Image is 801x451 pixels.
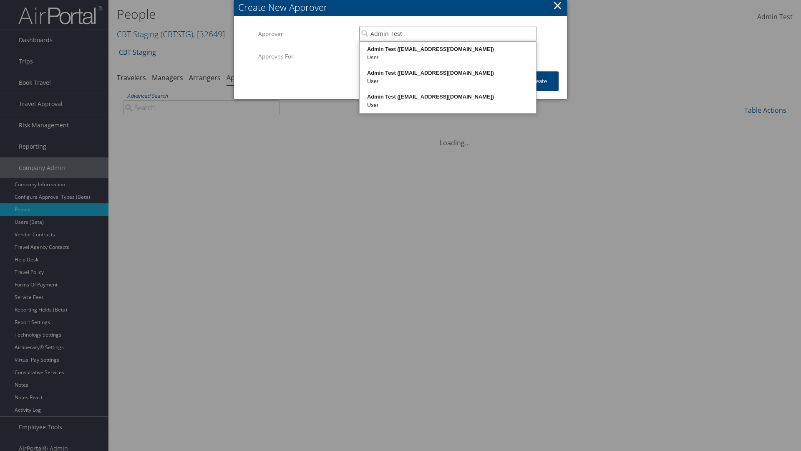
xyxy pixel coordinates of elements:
label: Approves For [258,48,353,64]
div: Admin Test ([EMAIL_ADDRESS][DOMAIN_NAME]) [361,93,535,101]
div: User [361,53,535,62]
div: User [361,101,535,109]
label: Approver [258,26,353,42]
div: Admin Test ([EMAIL_ADDRESS][DOMAIN_NAME]) [361,69,535,77]
button: Create [519,71,559,91]
div: Admin Test ([EMAIL_ADDRESS][DOMAIN_NAME]) [361,45,535,53]
div: Create New Approver [238,1,567,14]
div: User [361,77,535,86]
